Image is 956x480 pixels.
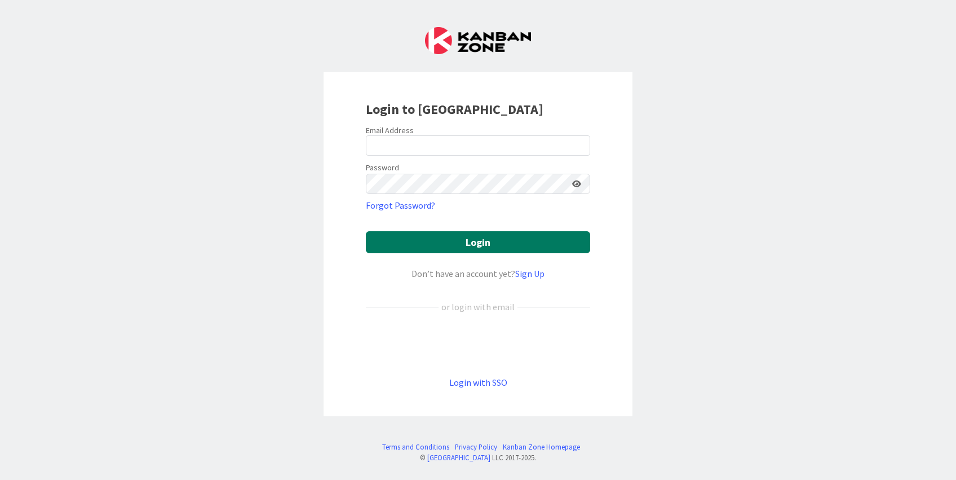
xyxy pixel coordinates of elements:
[366,100,543,118] b: Login to [GEOGRAPHIC_DATA]
[449,377,507,388] a: Login with SSO
[366,267,590,280] div: Don’t have an account yet?
[366,162,399,174] label: Password
[366,231,590,253] button: Login
[377,452,580,463] div: © LLC 2017- 2025 .
[366,199,435,212] a: Forgot Password?
[360,332,596,357] iframe: Sign in with Google Button
[427,453,490,462] a: [GEOGRAPHIC_DATA]
[439,300,517,314] div: or login with email
[382,442,449,452] a: Terms and Conditions
[455,442,497,452] a: Privacy Policy
[515,268,545,279] a: Sign Up
[425,27,531,54] img: Kanban Zone
[366,125,414,135] label: Email Address
[503,442,580,452] a: Kanban Zone Homepage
